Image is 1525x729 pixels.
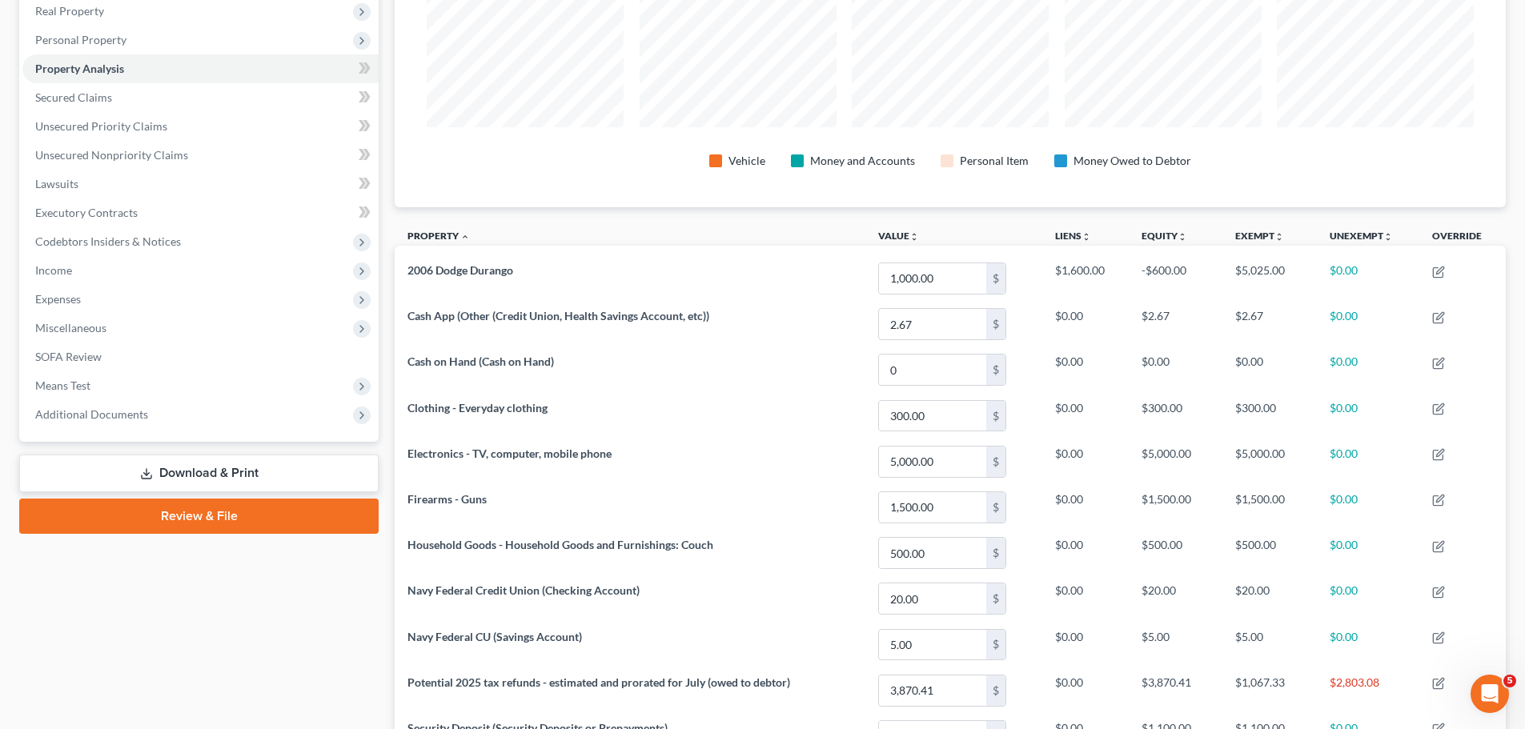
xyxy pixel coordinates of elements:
input: 0.00 [879,492,986,523]
a: Download & Print [19,455,379,492]
td: $0.00 [1317,530,1419,575]
input: 0.00 [879,263,986,294]
span: Miscellaneous [35,321,106,334]
div: $ [986,630,1005,660]
span: Firearms - Guns [407,492,487,506]
div: $ [986,354,1005,385]
span: Means Test [35,379,90,392]
span: Real Property [35,4,104,18]
td: $0.00 [1042,576,1129,622]
div: Vehicle [728,153,765,169]
th: Override [1419,220,1506,256]
a: Lawsuits [22,170,379,198]
i: expand_less [460,232,470,242]
span: Executory Contracts [35,206,138,219]
iframe: Intercom live chat [1471,675,1509,713]
span: Unsecured Nonpriority Claims [35,148,188,162]
td: $0.00 [1317,576,1419,622]
td: $0.00 [1042,439,1129,484]
td: $1,600.00 [1042,255,1129,301]
span: Cash App (Other (Credit Union, Health Savings Account, etc)) [407,309,709,322]
span: Potential 2025 tax refunds - estimated and prorated for July (owed to debtor) [407,675,790,689]
div: Personal Item [960,153,1029,169]
a: Valueunfold_more [878,230,919,242]
a: Review & File [19,499,379,534]
td: $2,803.08 [1317,667,1419,713]
a: Property Analysis [22,54,379,83]
td: $0.00 [1042,302,1129,347]
td: $2.67 [1222,302,1316,347]
div: $ [986,538,1005,568]
td: $1,067.33 [1222,667,1316,713]
span: Clothing - Everyday clothing [407,401,548,415]
td: $300.00 [1222,393,1316,439]
span: Secured Claims [35,90,112,104]
span: 5 [1503,675,1516,687]
td: -$600.00 [1129,255,1222,301]
td: $500.00 [1129,530,1222,575]
td: $5,000.00 [1222,439,1316,484]
td: $500.00 [1222,530,1316,575]
span: Unsecured Priority Claims [35,119,167,133]
td: $20.00 [1222,576,1316,622]
input: 0.00 [879,583,986,614]
td: $0.00 [1042,484,1129,530]
div: $ [986,583,1005,614]
a: Exemptunfold_more [1235,230,1284,242]
div: $ [986,309,1005,339]
span: Electronics - TV, computer, mobile phone [407,447,612,460]
td: $5.00 [1129,622,1222,667]
td: $5.00 [1222,622,1316,667]
div: $ [986,675,1005,706]
span: Lawsuits [35,177,78,190]
input: 0.00 [879,447,986,477]
div: $ [986,401,1005,431]
span: Navy Federal Credit Union (Checking Account) [407,583,640,597]
input: 0.00 [879,401,986,431]
span: 2006 Dodge Durango [407,263,513,277]
input: 0.00 [879,630,986,660]
i: unfold_more [1274,232,1284,242]
a: Equityunfold_more [1142,230,1187,242]
span: Property Analysis [35,62,124,75]
td: $0.00 [1042,393,1129,439]
span: Income [35,263,72,277]
td: $20.00 [1129,576,1222,622]
span: Expenses [35,292,81,306]
td: $300.00 [1129,393,1222,439]
td: $0.00 [1317,302,1419,347]
a: Liensunfold_more [1055,230,1091,242]
td: $0.00 [1317,484,1419,530]
span: Navy Federal CU (Savings Account) [407,630,582,643]
td: $5,025.00 [1222,255,1316,301]
i: unfold_more [1082,232,1091,242]
td: $0.00 [1042,530,1129,575]
a: Secured Claims [22,83,379,112]
td: $0.00 [1222,347,1316,393]
td: $3,870.41 [1129,667,1222,713]
span: SOFA Review [35,350,102,363]
span: Household Goods - Household Goods and Furnishings: Couch [407,538,713,551]
div: Money and Accounts [810,153,915,169]
a: Executory Contracts [22,198,379,227]
input: 0.00 [879,309,986,339]
span: Personal Property [35,33,126,46]
i: unfold_more [909,232,919,242]
td: $0.00 [1317,439,1419,484]
span: Cash on Hand (Cash on Hand) [407,354,554,368]
td: $2.67 [1129,302,1222,347]
td: $0.00 [1317,347,1419,393]
span: Codebtors Insiders & Notices [35,234,181,248]
div: Money Owed to Debtor [1074,153,1191,169]
td: $0.00 [1317,393,1419,439]
a: Unexemptunfold_more [1330,230,1393,242]
a: Unsecured Priority Claims [22,112,379,141]
td: $1,500.00 [1222,484,1316,530]
div: $ [986,263,1005,294]
span: Additional Documents [35,407,148,421]
input: 0.00 [879,675,986,706]
td: $0.00 [1129,347,1222,393]
td: $0.00 [1042,667,1129,713]
div: $ [986,492,1005,523]
td: $0.00 [1317,255,1419,301]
